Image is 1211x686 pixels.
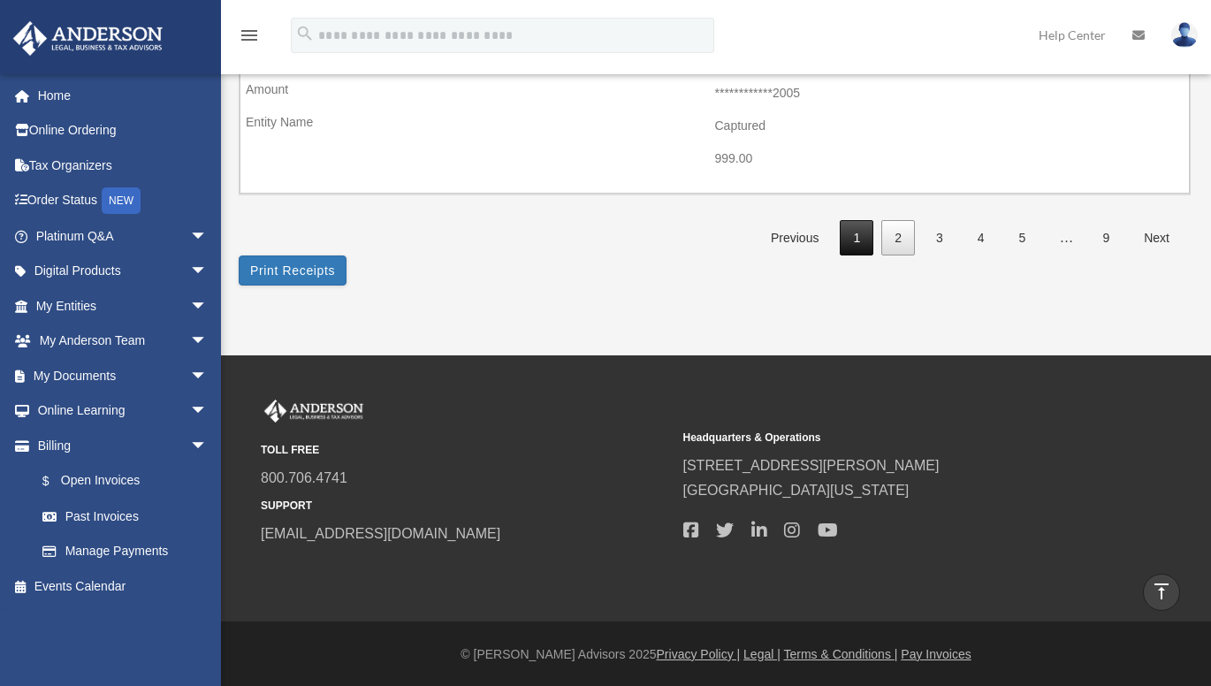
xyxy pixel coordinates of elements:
a: 4 [964,220,998,256]
small: SUPPORT [261,497,671,515]
td: Captured [240,110,1189,143]
a: Home [12,78,234,113]
a: Next [1131,220,1183,256]
td: 999.00 [240,142,1189,176]
img: Anderson Advisors Platinum Portal [261,400,367,423]
span: arrow_drop_down [190,254,225,290]
a: [STREET_ADDRESS][PERSON_NAME] [683,458,940,473]
a: My Entitiesarrow_drop_down [12,288,234,324]
small: TOLL FREE [261,441,671,460]
span: arrow_drop_down [190,218,225,255]
div: © [PERSON_NAME] Advisors 2025 [221,644,1211,666]
a: My Anderson Teamarrow_drop_down [12,324,234,359]
span: $ [52,470,61,492]
a: 800.706.4741 [261,470,347,485]
a: Pay Invoices [901,647,971,661]
div: NEW [102,187,141,214]
a: 3 [923,220,956,256]
a: Billingarrow_drop_down [12,428,234,463]
a: 1 [840,220,873,256]
a: [EMAIL_ADDRESS][DOMAIN_NAME] [261,526,500,541]
a: 2 [881,220,915,256]
a: Online Ordering [12,113,234,149]
span: arrow_drop_down [190,324,225,360]
img: Anderson Advisors Platinum Portal [8,21,168,56]
a: My Documentsarrow_drop_down [12,358,234,393]
a: Previous [758,220,832,256]
a: $Open Invoices [25,463,234,499]
img: User Pic [1171,22,1198,48]
span: arrow_drop_down [190,358,225,394]
a: 5 [1006,220,1040,256]
a: Legal | [743,647,781,661]
a: Platinum Q&Aarrow_drop_down [12,218,234,254]
i: menu [239,25,260,46]
span: arrow_drop_down [190,428,225,464]
i: vertical_align_top [1151,581,1172,602]
a: 9 [1089,220,1123,256]
small: Headquarters & Operations [683,429,1093,447]
a: [GEOGRAPHIC_DATA][US_STATE] [683,483,910,498]
span: arrow_drop_down [190,288,225,324]
a: Order StatusNEW [12,183,234,219]
span: … [1045,230,1087,245]
span: arrow_drop_down [190,393,225,430]
a: vertical_align_top [1143,574,1180,611]
a: Manage Payments [25,534,234,569]
a: Tax Organizers [12,148,234,183]
a: menu [239,31,260,46]
a: Digital Productsarrow_drop_down [12,254,234,289]
a: Events Calendar [12,568,234,604]
a: Online Learningarrow_drop_down [12,393,234,429]
i: search [295,24,315,43]
a: Terms & Conditions | [784,647,898,661]
button: Print Receipts [239,255,347,286]
a: Past Invoices [25,499,225,534]
a: Privacy Policy | [657,647,741,661]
